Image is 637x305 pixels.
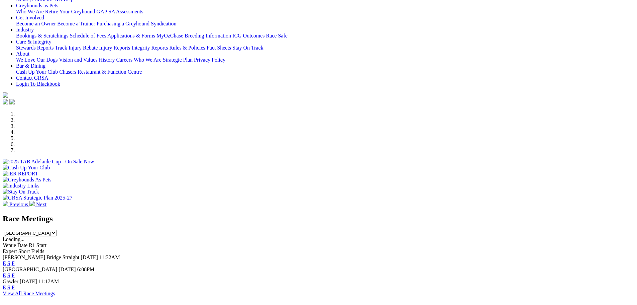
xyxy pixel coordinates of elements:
[3,92,8,98] img: logo-grsa-white.png
[16,21,56,26] a: Become an Owner
[31,248,44,254] span: Fields
[16,69,634,75] div: Bar & Dining
[3,254,79,260] span: [PERSON_NAME] Bridge Straight
[77,266,95,272] span: 6:08PM
[29,202,46,207] a: Next
[16,9,44,14] a: Who We Are
[185,33,231,39] a: Breeding Information
[16,81,60,87] a: Login To Blackbook
[12,260,15,266] a: F
[232,33,264,39] a: ICG Outcomes
[3,279,18,284] span: Gawler
[16,9,634,15] div: Greyhounds as Pets
[7,260,10,266] a: S
[59,57,97,63] a: Vision and Values
[3,159,94,165] img: 2025 TAB Adelaide Cup - On Sale Now
[134,57,162,63] a: Who We Are
[16,63,45,69] a: Bar & Dining
[3,189,39,195] img: Stay On Track
[116,57,132,63] a: Careers
[99,45,130,51] a: Injury Reports
[3,177,51,183] img: Greyhounds As Pets
[16,45,54,51] a: Stewards Reports
[16,21,634,27] div: Get Involved
[81,254,98,260] span: [DATE]
[59,69,142,75] a: Chasers Restaurant & Function Centre
[17,242,27,248] span: Date
[169,45,205,51] a: Rules & Policies
[16,15,44,20] a: Get Involved
[29,242,46,248] span: R1 Start
[99,57,115,63] a: History
[9,202,28,207] span: Previous
[3,214,634,223] h2: Race Meetings
[266,33,287,39] a: Race Safe
[3,202,29,207] a: Previous
[45,9,95,14] a: Retire Your Greyhound
[3,273,6,278] a: E
[3,171,38,177] img: IER REPORT
[20,279,37,284] span: [DATE]
[16,57,58,63] a: We Love Our Dogs
[38,279,59,284] span: 11:17AM
[59,266,76,272] span: [DATE]
[151,21,176,26] a: Syndication
[99,254,120,260] span: 11:32AM
[3,183,39,189] img: Industry Links
[207,45,231,51] a: Fact Sheets
[29,201,35,206] img: chevron-right-pager-white.svg
[3,291,55,296] a: View All Race Meetings
[55,45,98,51] a: Track Injury Rebate
[57,21,95,26] a: Become a Trainer
[131,45,168,51] a: Integrity Reports
[36,202,46,207] span: Next
[16,27,34,32] a: Industry
[16,45,634,51] div: Care & Integrity
[3,285,6,290] a: E
[18,248,30,254] span: Short
[16,33,634,39] div: Industry
[3,195,72,201] img: GRSA Strategic Plan 2025-27
[16,57,634,63] div: About
[16,33,68,39] a: Bookings & Scratchings
[163,57,193,63] a: Strategic Plan
[7,285,10,290] a: S
[16,69,58,75] a: Cash Up Your Club
[97,9,143,14] a: GAP SA Assessments
[9,99,15,104] img: twitter.svg
[97,21,149,26] a: Purchasing a Greyhound
[3,266,57,272] span: [GEOGRAPHIC_DATA]
[3,242,16,248] span: Venue
[16,51,29,57] a: About
[12,273,15,278] a: F
[3,99,8,104] img: facebook.svg
[3,201,8,206] img: chevron-left-pager-white.svg
[12,285,15,290] a: F
[70,33,106,39] a: Schedule of Fees
[16,39,51,45] a: Care & Integrity
[232,45,263,51] a: Stay On Track
[7,273,10,278] a: S
[194,57,225,63] a: Privacy Policy
[3,248,17,254] span: Expert
[156,33,183,39] a: MyOzChase
[3,236,24,242] span: Loading...
[3,165,50,171] img: Cash Up Your Club
[107,33,155,39] a: Applications & Forms
[16,75,48,81] a: Contact GRSA
[3,260,6,266] a: E
[16,3,58,8] a: Greyhounds as Pets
